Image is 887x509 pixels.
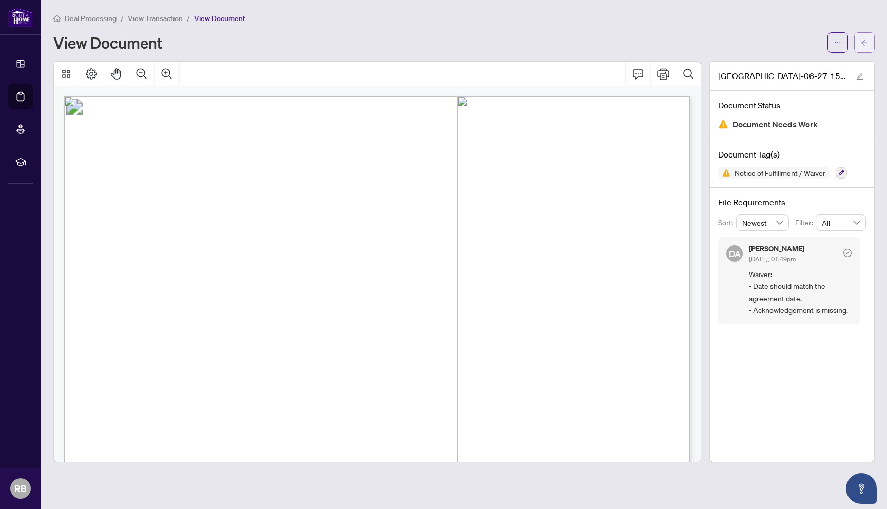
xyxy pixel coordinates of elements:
[742,215,783,230] span: Newest
[194,14,245,23] span: View Document
[861,39,868,46] span: arrow-left
[53,15,61,22] span: home
[856,73,863,80] span: edit
[749,255,796,263] span: [DATE], 01:49pm
[14,481,27,496] span: RB
[718,148,866,161] h4: Document Tag(s)
[822,215,860,230] span: All
[53,34,162,51] h1: View Document
[718,119,728,129] img: Document Status
[749,268,852,317] span: Waiver: - Date should match the agreement date. - Acknowledgement is missing.
[8,8,33,27] img: logo
[187,12,190,24] li: /
[121,12,124,24] li: /
[718,217,736,228] p: Sort:
[718,196,866,208] h4: File Requirements
[749,245,804,252] h5: [PERSON_NAME]
[843,249,852,257] span: check-circle
[730,169,830,177] span: Notice of Fulfillment / Waiver
[846,473,877,504] button: Open asap
[718,167,730,179] img: Status Icon
[718,99,866,111] h4: Document Status
[728,246,741,260] span: DA
[795,217,816,228] p: Filter:
[718,70,846,82] span: [GEOGRAPHIC_DATA]-06-27 15_28_23.pdf
[732,118,818,131] span: Document Needs Work
[834,39,841,46] span: ellipsis
[128,14,183,23] span: View Transaction
[65,14,117,23] span: Deal Processing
